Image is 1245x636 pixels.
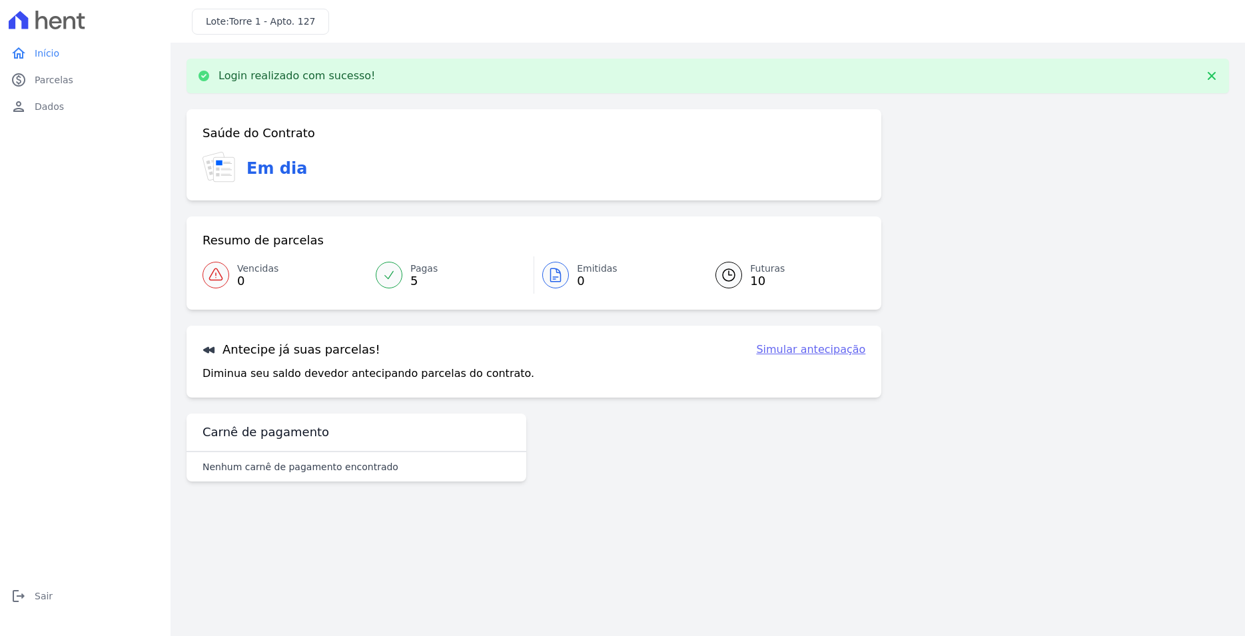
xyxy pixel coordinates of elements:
a: Simular antecipação [756,342,865,358]
h3: Saúde do Contrato [203,125,315,141]
span: Parcelas [35,73,73,87]
a: logoutSair [5,583,165,609]
p: Login realizado com sucesso! [218,69,376,83]
p: Diminua seu saldo devedor antecipando parcelas do contrato. [203,366,534,382]
a: paidParcelas [5,67,165,93]
a: homeInício [5,40,165,67]
i: person [11,99,27,115]
a: Vencidas 0 [203,256,368,294]
a: Pagas 5 [368,256,534,294]
span: Emitidas [577,262,618,276]
h3: Carnê de pagamento [203,424,329,440]
a: personDados [5,93,165,120]
span: Vencidas [237,262,278,276]
i: logout [11,588,27,604]
p: Nenhum carnê de pagamento encontrado [203,460,398,474]
a: Futuras 10 [699,256,865,294]
span: Sair [35,589,53,603]
span: 5 [410,276,438,286]
a: Emitidas 0 [534,256,699,294]
h3: Em dia [246,157,307,180]
span: 0 [237,276,278,286]
h3: Resumo de parcelas [203,232,324,248]
span: Dados [35,100,64,113]
h3: Antecipe já suas parcelas! [203,342,380,358]
h3: Lote: [206,15,315,29]
i: paid [11,72,27,88]
span: 10 [750,276,785,286]
span: 0 [577,276,618,286]
span: Futuras [750,262,785,276]
span: Pagas [410,262,438,276]
span: Início [35,47,59,60]
span: Torre 1 - Apto. 127 [229,16,316,27]
i: home [11,45,27,61]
